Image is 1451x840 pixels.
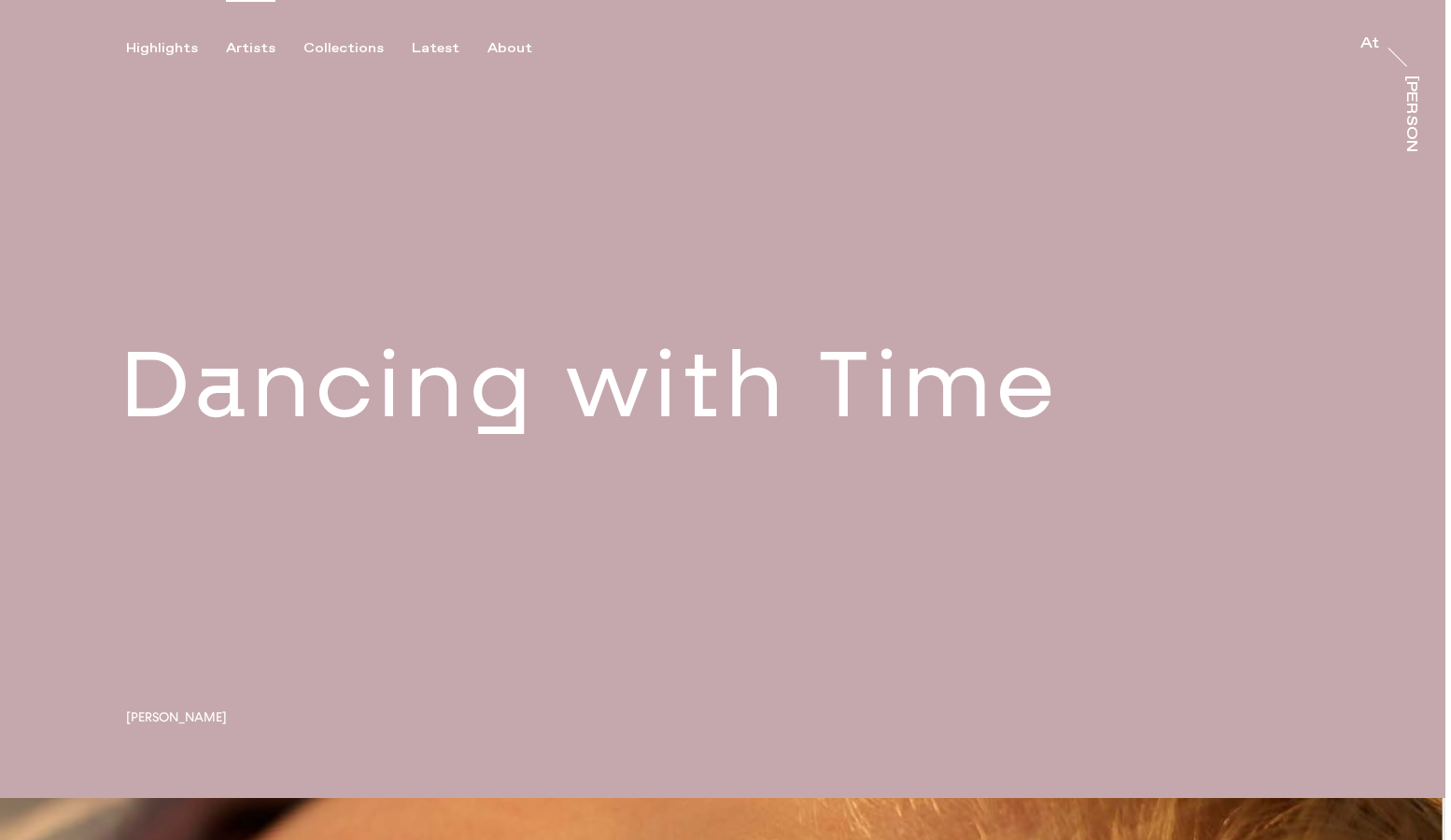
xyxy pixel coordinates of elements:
button: Collections [303,40,412,57]
button: About [487,40,560,57]
a: At [1360,35,1379,54]
div: Collections [303,40,384,57]
button: Latest [412,40,487,57]
button: Highlights [126,40,226,57]
div: Latest [412,40,459,57]
a: [PERSON_NAME] [1401,76,1419,152]
div: Highlights [126,40,198,57]
div: About [487,40,532,57]
div: Artists [226,40,275,57]
button: Artists [226,40,303,57]
div: [PERSON_NAME] [1403,76,1418,219]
